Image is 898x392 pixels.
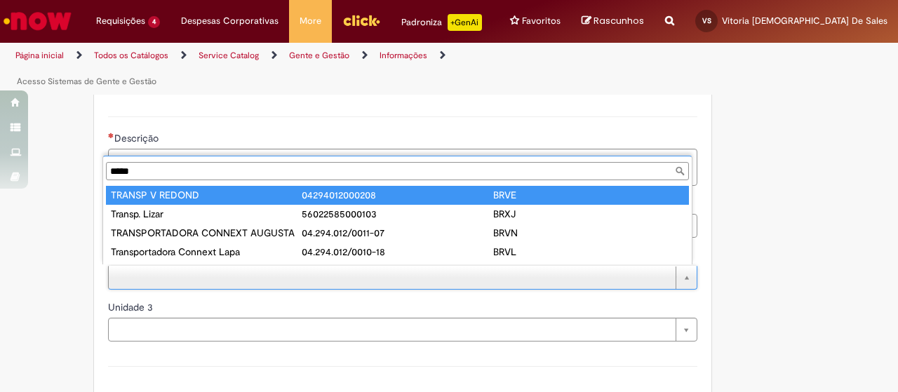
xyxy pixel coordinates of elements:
[302,207,492,221] div: 56022585000103
[493,188,684,202] div: BRVE
[111,245,302,259] div: Transportadora Connext Lapa
[302,245,492,259] div: 04.294.012/0010-18
[103,183,692,264] ul: Unidade 2
[302,226,492,240] div: 04.294.012/0011-07
[493,207,684,221] div: BRXJ
[493,245,684,259] div: BRVL
[111,207,302,221] div: Transp. Lizar
[111,226,302,240] div: TRANSPORTADORA CONNEXT AUGUSTA
[302,188,492,202] div: 04294012000208
[493,226,684,240] div: BRVN
[111,188,302,202] div: TRANSP V REDOND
